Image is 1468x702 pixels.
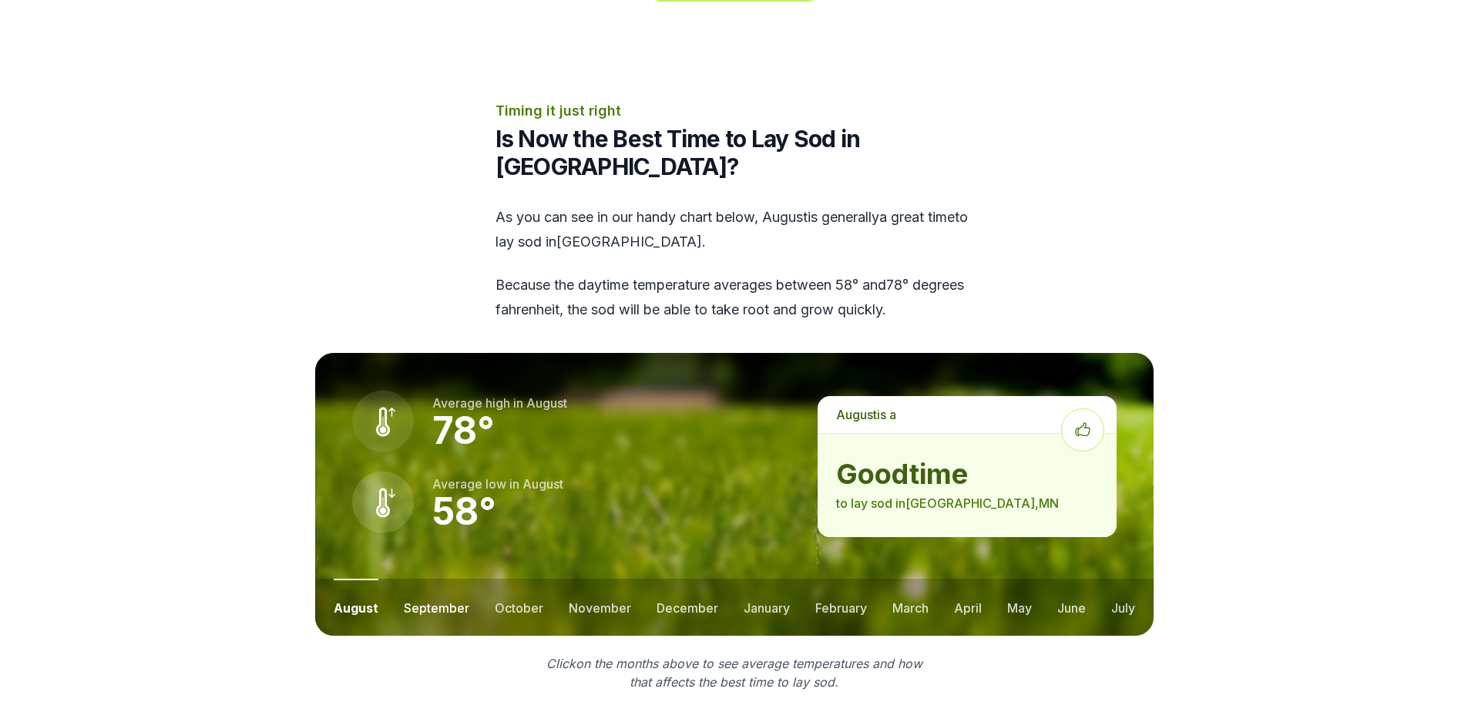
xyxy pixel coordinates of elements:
p: Timing it just right [495,100,973,122]
button: november [569,579,631,636]
button: march [892,579,929,636]
button: september [404,579,469,636]
p: Because the daytime temperature averages between 58 ° and 78 ° degrees fahrenheit, the sod will b... [495,273,973,322]
button: june [1057,579,1086,636]
button: july [1111,579,1135,636]
p: Average high in [432,394,567,412]
p: Click on the months above to see average temperatures and how that affects the best time to lay sod. [537,654,932,691]
strong: 78 ° [432,408,495,453]
button: may [1007,579,1032,636]
button: april [954,579,982,636]
button: december [657,579,718,636]
button: october [495,579,543,636]
button: february [815,579,867,636]
strong: 58 ° [432,489,496,534]
div: As you can see in our handy chart below, is generally a great time to lay sod in [GEOGRAPHIC_DATA] . [495,205,973,322]
span: august [836,407,877,422]
p: Average low in [432,475,563,493]
span: august [522,476,563,492]
span: august [762,209,808,225]
p: to lay sod in [GEOGRAPHIC_DATA] , MN [836,494,1097,512]
h2: Is Now the Best Time to Lay Sod in [GEOGRAPHIC_DATA]? [495,125,973,180]
button: august [334,579,378,636]
p: is a [818,396,1116,433]
span: august [526,395,567,411]
button: january [744,579,790,636]
strong: good time [836,458,1097,489]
